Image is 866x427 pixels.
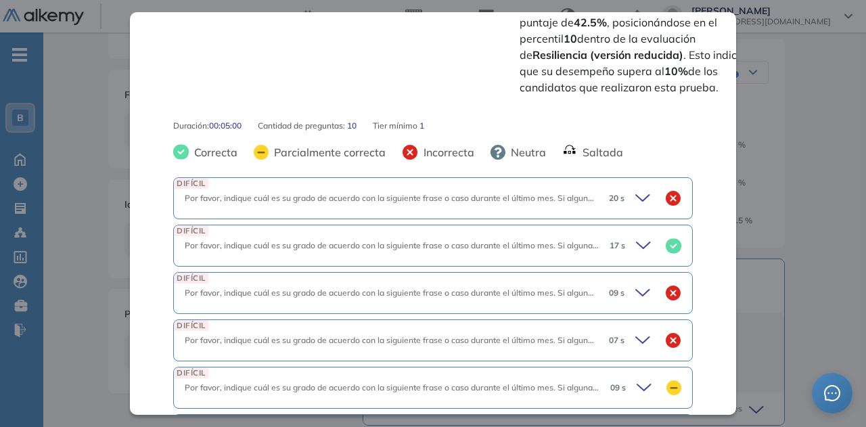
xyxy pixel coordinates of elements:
[347,120,357,132] span: 10
[419,120,424,132] span: 1
[174,273,208,283] span: DIFÍCIL
[174,178,208,188] span: DIFÍCIL
[609,192,624,204] span: 20 s
[174,320,208,330] span: DIFÍCIL
[505,144,546,160] span: Neutra
[189,144,237,160] span: Correcta
[209,120,242,132] span: 00:05:00
[664,64,688,78] strong: 10%
[609,334,624,346] span: 07 s
[574,16,607,29] strong: 42.5%
[564,32,577,45] strong: 10
[269,144,386,160] span: Parcialmente correcta
[174,225,208,235] span: DIFÍCIL
[610,382,626,394] span: 09 s
[258,120,347,132] span: Cantidad de preguntas:
[609,287,624,299] span: 09 s
[418,144,474,160] span: Incorrecta
[532,48,683,62] strong: Resiliencia (versión reducida)
[373,120,419,132] span: Tier mínimo
[610,240,625,252] span: 17 s
[173,120,209,132] span: Duración :
[824,385,840,401] span: message
[577,144,623,160] span: Saltada
[174,367,208,378] span: DIFÍCIL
